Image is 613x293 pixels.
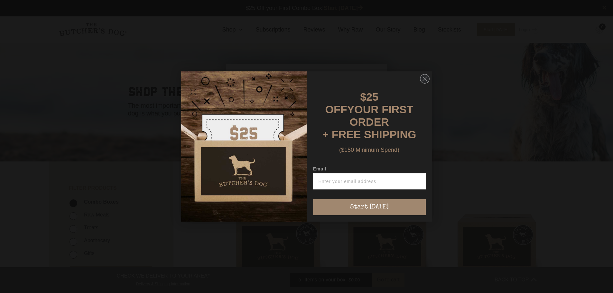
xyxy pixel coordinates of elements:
span: $25 OFF [325,91,378,115]
button: Close dialog [420,74,430,84]
span: ($150 Minimum Spend) [339,147,399,153]
label: Email [313,166,426,173]
span: YOUR FIRST ORDER + FREE SHIPPING [322,103,416,141]
button: Start [DATE] [313,199,426,215]
input: Enter your email address [313,173,426,189]
img: d0d537dc-5429-4832-8318-9955428ea0a1.jpeg [181,71,307,222]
